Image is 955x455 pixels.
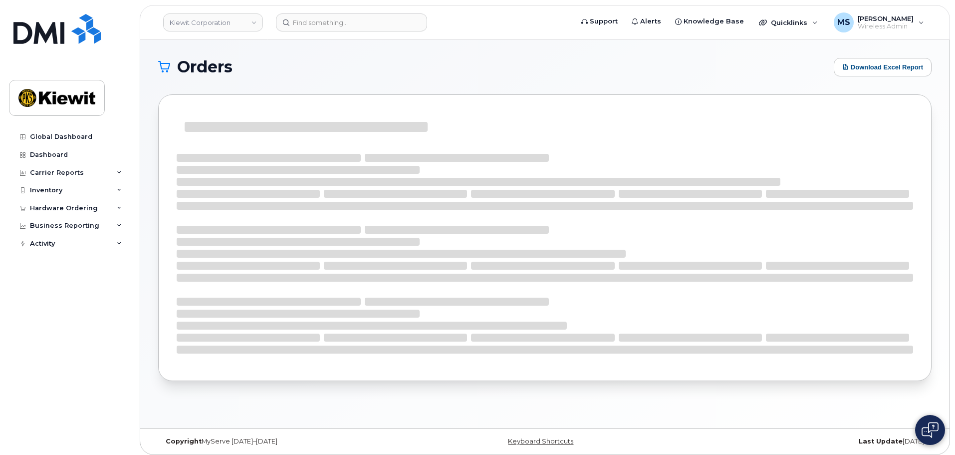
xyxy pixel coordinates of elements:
[834,58,932,76] button: Download Excel Report
[922,422,939,438] img: Open chat
[508,438,573,445] a: Keyboard Shortcuts
[859,438,903,445] strong: Last Update
[158,438,416,446] div: MyServe [DATE]–[DATE]
[177,59,233,74] span: Orders
[166,438,202,445] strong: Copyright
[674,438,932,446] div: [DATE]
